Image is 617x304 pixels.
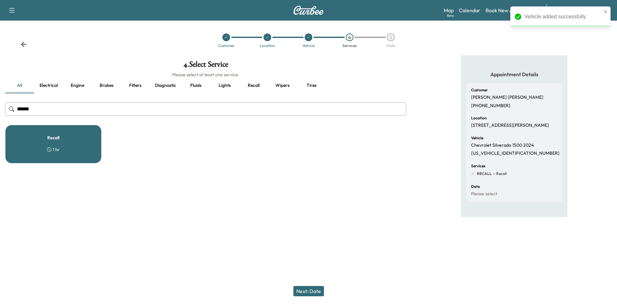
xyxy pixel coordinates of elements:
[447,13,454,18] div: Beta
[210,78,239,93] button: Lights
[466,71,562,78] h5: Appointment Details
[471,103,510,109] p: [PHONE_NUMBER]
[486,6,540,14] a: Book New Appointment
[297,78,326,93] button: Tires
[218,44,235,48] div: Customer
[47,146,60,153] div: 1 hr
[121,78,150,93] button: Filters
[34,78,63,93] button: Electrical
[47,135,59,140] h5: Recall
[471,151,559,156] p: [US_VEHICLE_IDENTIFICATION_NUMBER]
[92,78,121,93] button: Brakes
[5,78,406,93] div: basic tabs example
[181,78,210,93] button: Fluids
[444,6,454,14] a: MapBeta
[293,6,324,15] img: Curbee Logo
[492,170,495,177] span: -
[150,78,181,93] button: Diagnostic
[477,171,492,176] span: RECALL
[5,71,406,78] h6: Please select at least one service.
[5,78,34,93] button: all
[459,6,480,14] a: Calendar
[524,13,602,21] div: Vehicle added successfully
[387,44,395,48] div: Date
[471,88,488,92] h6: Customer
[239,78,268,93] button: Recall
[5,60,406,71] h1: 4 . Select Service
[346,33,353,41] div: 4
[471,185,480,189] h6: Date
[471,116,487,120] h6: Location
[21,41,27,48] div: Back
[471,191,497,197] p: Please select
[293,286,324,296] button: Next: Date
[471,136,483,140] h6: Vehicle
[471,164,485,168] h6: Services
[495,171,507,176] span: Recall
[471,95,543,100] p: [PERSON_NAME] [PERSON_NAME]
[260,44,275,48] div: Location
[387,33,395,41] div: 5
[63,78,92,93] button: Engine
[471,143,534,148] p: Chevrolet Silverado 1500 2024
[302,44,315,48] div: Vehicle
[471,123,549,128] p: [STREET_ADDRESS][PERSON_NAME]
[343,44,357,48] div: Services
[268,78,297,93] button: Wipers
[604,9,608,14] button: close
